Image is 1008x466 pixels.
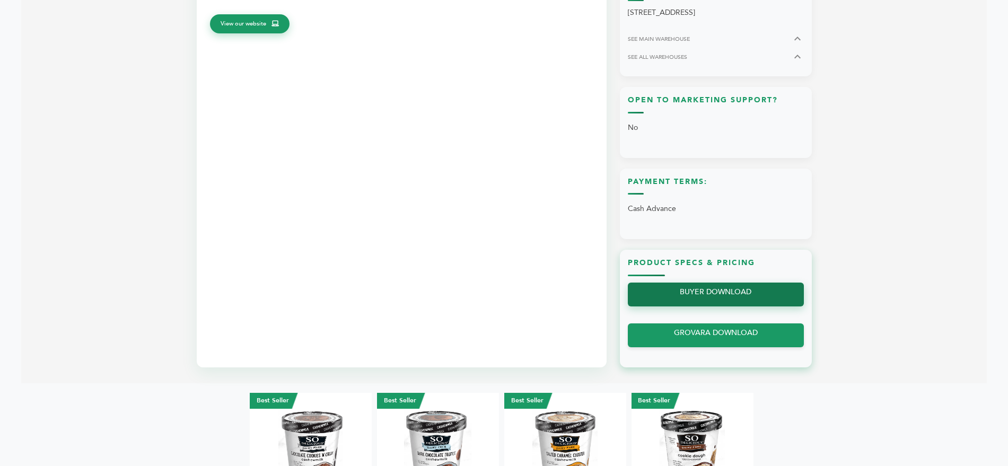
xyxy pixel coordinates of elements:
span: SEE ALL WAREHOUSES [628,53,687,61]
h3: Product Specs & Pricing [628,258,804,276]
p: [STREET_ADDRESS] [628,6,804,19]
p: No [628,119,804,137]
a: GROVARA DOWNLOAD [628,323,804,347]
a: BUYER DOWNLOAD [628,283,804,306]
p: Cash Advance [628,200,804,218]
button: SEE MAIN WAREHOUSE [628,32,804,45]
h3: Payment Terms: [628,177,804,195]
button: SEE ALL WAREHOUSES [628,50,804,63]
span: SEE MAIN WAREHOUSE [628,35,690,43]
h3: Open to Marketing Support? [628,95,804,113]
a: View our website [210,14,290,33]
span: View our website [221,19,266,29]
